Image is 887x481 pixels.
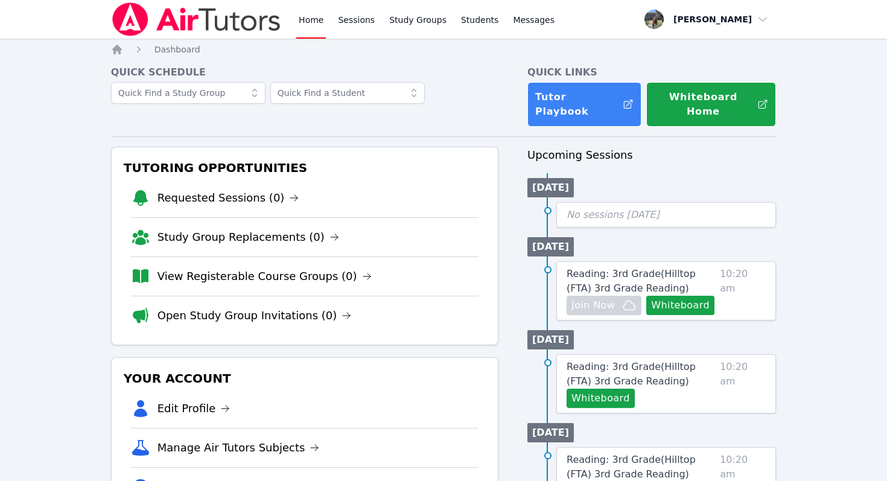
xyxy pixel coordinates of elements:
[567,209,660,220] span: No sessions [DATE]
[121,368,488,389] h3: Your Account
[646,82,776,127] button: Whiteboard Home
[157,439,320,456] a: Manage Air Tutors Subjects
[567,389,635,408] button: Whiteboard
[513,14,555,26] span: Messages
[111,82,265,104] input: Quick Find a Study Group
[720,267,766,315] span: 10:20 am
[571,298,615,313] span: Join Now
[154,43,200,56] a: Dashboard
[567,361,696,387] span: Reading: 3rd Grade ( Hilltop (FTA) 3rd Grade Reading )
[157,190,299,206] a: Requested Sessions (0)
[111,2,282,36] img: Air Tutors
[527,330,574,349] li: [DATE]
[567,268,696,294] span: Reading: 3rd Grade ( Hilltop (FTA) 3rd Grade Reading )
[527,178,574,197] li: [DATE]
[270,82,425,104] input: Quick Find a Student
[567,360,715,389] a: Reading: 3rd Grade(Hilltop (FTA) 3rd Grade Reading)
[527,237,574,256] li: [DATE]
[154,45,200,54] span: Dashboard
[527,65,776,80] h4: Quick Links
[157,268,372,285] a: View Registerable Course Groups (0)
[567,267,715,296] a: Reading: 3rd Grade(Hilltop (FTA) 3rd Grade Reading)
[527,82,641,127] a: Tutor Playbook
[567,454,696,480] span: Reading: 3rd Grade ( Hilltop (FTA) 3rd Grade Reading )
[527,423,574,442] li: [DATE]
[720,360,766,408] span: 10:20 am
[567,296,641,315] button: Join Now
[157,307,352,324] a: Open Study Group Invitations (0)
[121,157,488,179] h3: Tutoring Opportunities
[527,147,776,164] h3: Upcoming Sessions
[646,296,714,315] button: Whiteboard
[111,65,498,80] h4: Quick Schedule
[157,229,339,246] a: Study Group Replacements (0)
[111,43,777,56] nav: Breadcrumb
[157,400,230,417] a: Edit Profile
